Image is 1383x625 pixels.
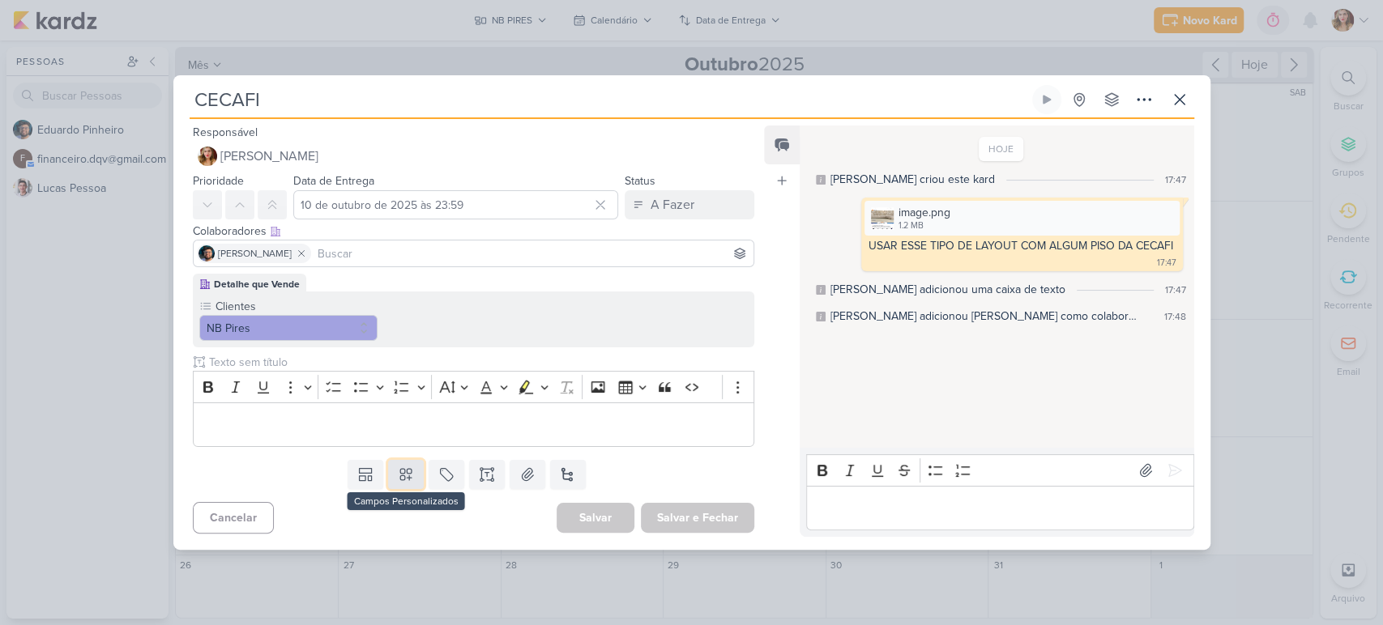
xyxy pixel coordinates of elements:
[830,281,1065,298] div: Thaís adicionou uma caixa de texto
[864,201,1179,236] div: image.png
[198,147,217,166] img: Thaís Leite
[830,171,995,188] div: Thaís criou este kard
[871,207,894,230] img: n7Nr5zzzP8RTv95D96qv2YuL3HSTu1cpsWpU0Eya.png
[625,190,754,219] button: A Fazer
[806,454,1193,486] div: Editor toolbar
[193,142,755,171] button: [PERSON_NAME]
[899,219,950,232] div: 1.2 MB
[218,246,292,261] span: [PERSON_NAME]
[651,195,694,215] div: A Fazer
[830,308,1141,325] div: Thaís adicionou Eduardo como colaborador(a)
[193,125,258,139] label: Responsável
[293,174,374,188] label: Data de Entrega
[1157,257,1176,270] div: 17:47
[1164,309,1186,324] div: 17:48
[899,204,950,221] div: image.png
[348,492,465,510] div: Campos Personalizados
[198,245,215,261] img: Eduardo Pinheiro
[190,85,1029,114] input: Kard Sem Título
[193,402,755,447] div: Editor editing area: main
[293,190,619,219] input: Select a date
[1165,283,1186,297] div: 17:47
[816,175,826,185] div: Este log é visível à todos no kard
[214,277,300,291] div: Detalhe que Vende
[1165,172,1186,187] div: 17:47
[1040,93,1053,106] div: Ligar relógio
[193,502,274,534] button: Cancelar
[199,315,378,341] button: NB Pires
[220,147,318,166] span: [PERSON_NAME]
[193,174,244,188] label: Prioridade
[206,354,755,371] input: Texto sem título
[214,298,378,315] label: Clientes
[625,174,655,188] label: Status
[816,312,826,321] div: Este log é visível à todos no kard
[816,285,826,295] div: Este log é visível à todos no kard
[193,371,755,402] div: Editor toolbar
[193,223,755,240] div: Colaboradores
[314,244,751,263] input: Buscar
[869,239,1173,253] div: USAR ESSE TIPO DE LAYOUT COM ALGUM PISO DA CECAFI
[806,486,1193,530] div: Editor editing area: main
